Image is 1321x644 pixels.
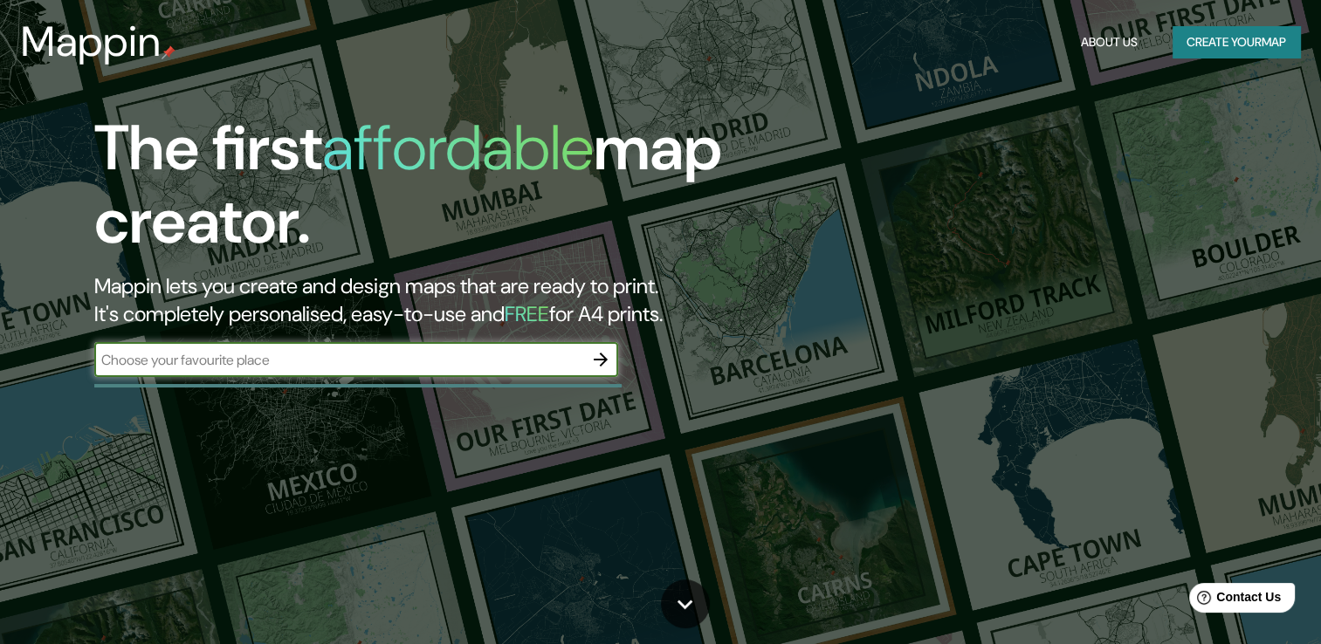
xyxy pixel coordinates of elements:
[21,17,162,66] h3: Mappin
[322,107,594,188] h1: affordable
[94,112,755,272] h1: The first map creator.
[94,272,755,328] h2: Mappin lets you create and design maps that are ready to print. It's completely personalised, eas...
[1173,26,1300,58] button: Create yourmap
[1166,576,1302,625] iframe: Help widget launcher
[1074,26,1145,58] button: About Us
[94,350,583,370] input: Choose your favourite place
[162,45,175,59] img: mappin-pin
[505,300,549,327] h5: FREE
